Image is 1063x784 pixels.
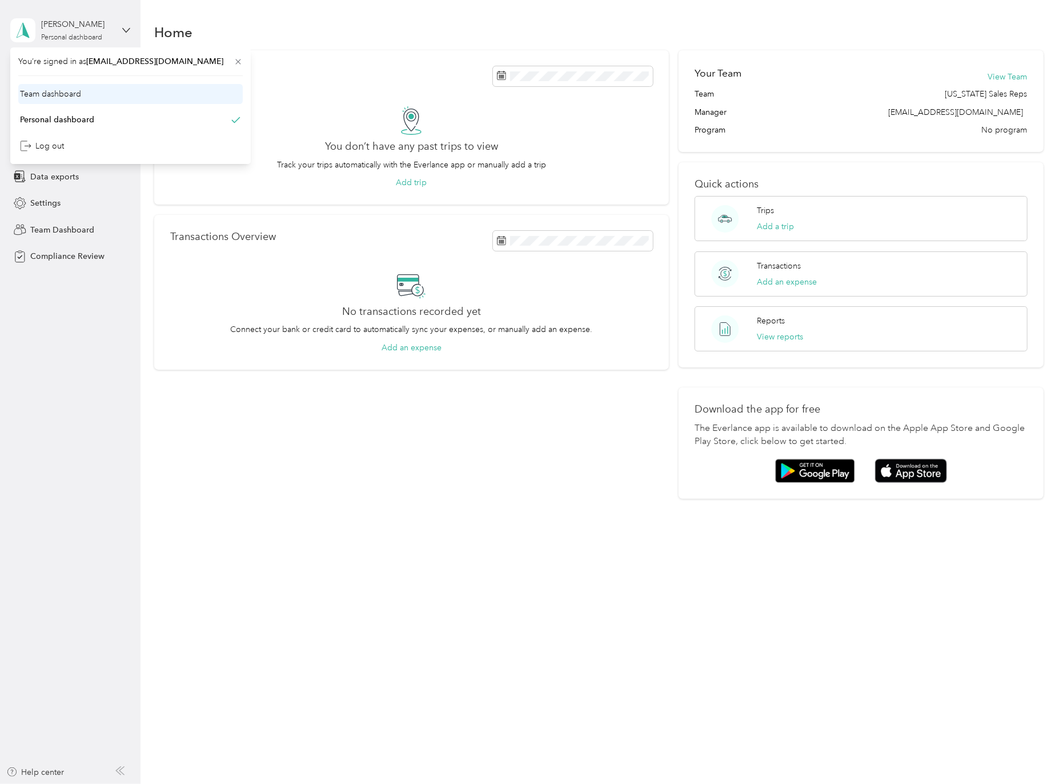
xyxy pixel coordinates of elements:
[170,231,276,243] p: Transactions Overview
[20,114,94,126] div: Personal dashboard
[30,250,105,262] span: Compliance Review
[6,766,65,778] button: Help center
[988,71,1028,83] button: View Team
[875,459,947,483] img: App store
[277,159,546,171] p: Track your trips automatically with the Everlance app or manually add a trip
[382,342,442,354] button: Add an expense
[757,221,795,233] button: Add a trip
[757,260,801,272] p: Transactions
[695,178,1027,190] p: Quick actions
[30,197,61,209] span: Settings
[695,88,714,100] span: Team
[695,106,727,118] span: Manager
[30,224,94,236] span: Team Dashboard
[889,107,1024,117] span: [EMAIL_ADDRESS][DOMAIN_NAME]
[41,34,102,41] div: Personal dashboard
[757,205,775,217] p: Trips
[396,177,427,189] button: Add trip
[325,141,498,153] h2: You don’t have any past trips to view
[342,306,481,318] h2: No transactions recorded yet
[999,720,1063,784] iframe: Everlance-gr Chat Button Frame
[20,140,64,152] div: Log out
[230,323,592,335] p: Connect your bank or credit card to automatically sync your expenses, or manually add an expense.
[695,422,1027,449] p: The Everlance app is available to download on the Apple App Store and Google Play Store, click be...
[775,459,855,483] img: Google play
[945,88,1028,100] span: [US_STATE] Sales Reps
[86,57,223,66] span: [EMAIL_ADDRESS][DOMAIN_NAME]
[41,18,113,30] div: [PERSON_NAME]
[30,171,79,183] span: Data exports
[154,26,192,38] h1: Home
[695,66,741,81] h2: Your Team
[757,315,785,327] p: Reports
[982,124,1028,136] span: No program
[695,403,1027,415] p: Download the app for free
[20,88,81,100] div: Team dashboard
[695,124,725,136] span: Program
[757,331,804,343] button: View reports
[757,276,817,288] button: Add an expense
[18,55,243,67] span: You’re signed in as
